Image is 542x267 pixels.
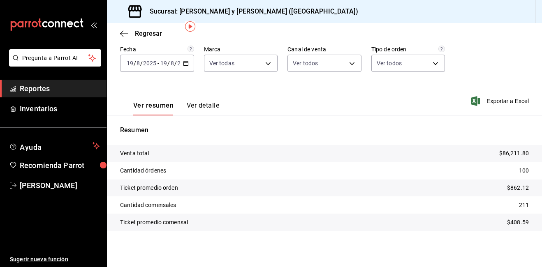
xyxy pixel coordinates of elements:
[120,149,149,158] p: Venta total
[120,166,166,175] p: Cantidad órdenes
[177,60,191,67] input: ----
[371,46,445,52] label: Tipo de orden
[519,166,529,175] p: 100
[519,201,529,209] p: 211
[120,30,162,37] button: Regresar
[90,21,97,28] button: open_drawer_menu
[377,59,402,67] span: Ver todos
[143,7,358,16] h3: Sucursal: [PERSON_NAME] y [PERSON_NAME] ([GEOGRAPHIC_DATA])
[133,101,174,110] font: Ver resumen
[136,60,140,67] input: --
[20,141,89,151] span: Ayuda
[287,46,361,52] label: Canal de venta
[499,149,529,158] p: $86,211.80
[20,104,57,113] font: Inventarios
[185,21,195,32] img: Marcador de información sobre herramientas
[160,60,167,67] input: --
[10,256,68,262] font: Sugerir nueva función
[140,60,143,67] span: /
[167,60,170,67] span: /
[120,184,178,192] p: Ticket promedio orden
[438,46,445,52] svg: Todas las órdenes contabilizan 1 comensal a excepción de órdenes de mesa con comensales obligator...
[507,184,529,192] p: $862.12
[188,46,194,52] svg: Información delimitada a máximo 62 días.
[174,60,177,67] span: /
[170,60,174,67] input: --
[134,60,136,67] span: /
[22,54,88,62] span: Pregunta a Parrot AI
[120,46,194,52] label: Fecha
[135,30,162,37] span: Regresar
[204,46,278,52] label: Marca
[20,181,77,190] font: [PERSON_NAME]
[486,98,529,104] font: Exportar a Excel
[120,125,529,135] p: Resumen
[187,101,219,115] button: Ver detalle
[209,59,234,67] span: Ver todas
[9,49,101,67] button: Pregunta a Parrot AI
[20,161,84,170] font: Recomienda Parrot
[6,60,101,68] a: Pregunta a Parrot AI
[158,60,159,67] span: -
[473,96,529,106] button: Exportar a Excel
[293,59,318,67] span: Ver todos
[507,218,529,227] p: $408.59
[120,218,188,227] p: Ticket promedio comensal
[143,60,157,67] input: ----
[126,60,134,67] input: --
[20,84,50,93] font: Reportes
[133,101,219,115] div: Pestañas de navegación
[120,201,176,209] p: Cantidad comensales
